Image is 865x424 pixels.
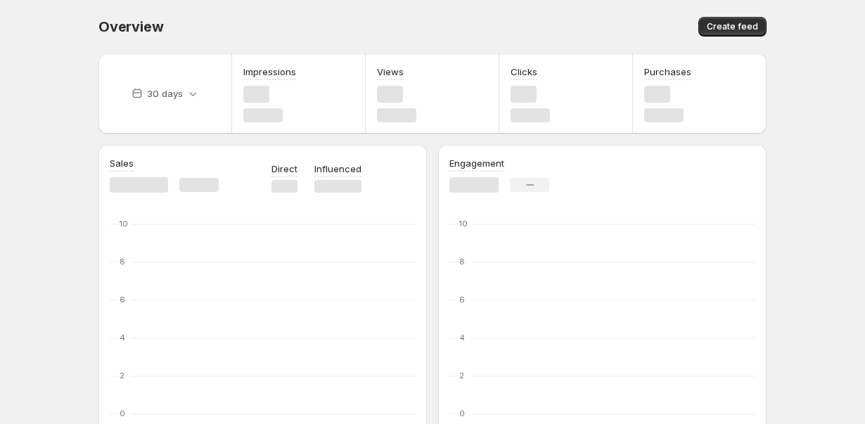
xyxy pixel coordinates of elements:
text: 4 [120,333,125,342]
text: 10 [120,219,128,229]
h3: Purchases [644,65,691,79]
text: 6 [459,295,465,304]
text: 10 [459,219,468,229]
text: 0 [120,409,125,418]
p: 30 days [147,86,183,101]
h3: Clicks [511,65,537,79]
h3: Impressions [243,65,296,79]
text: 6 [120,295,125,304]
p: Direct [271,162,297,176]
text: 8 [459,257,465,266]
text: 0 [459,409,465,418]
span: Overview [98,18,163,35]
button: Create feed [698,17,767,37]
h3: Sales [110,156,134,170]
span: Create feed [707,21,758,32]
text: 8 [120,257,125,266]
text: 4 [459,333,465,342]
text: 2 [459,371,464,380]
h3: Engagement [449,156,504,170]
p: Influenced [314,162,361,176]
text: 2 [120,371,124,380]
h3: Views [377,65,404,79]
